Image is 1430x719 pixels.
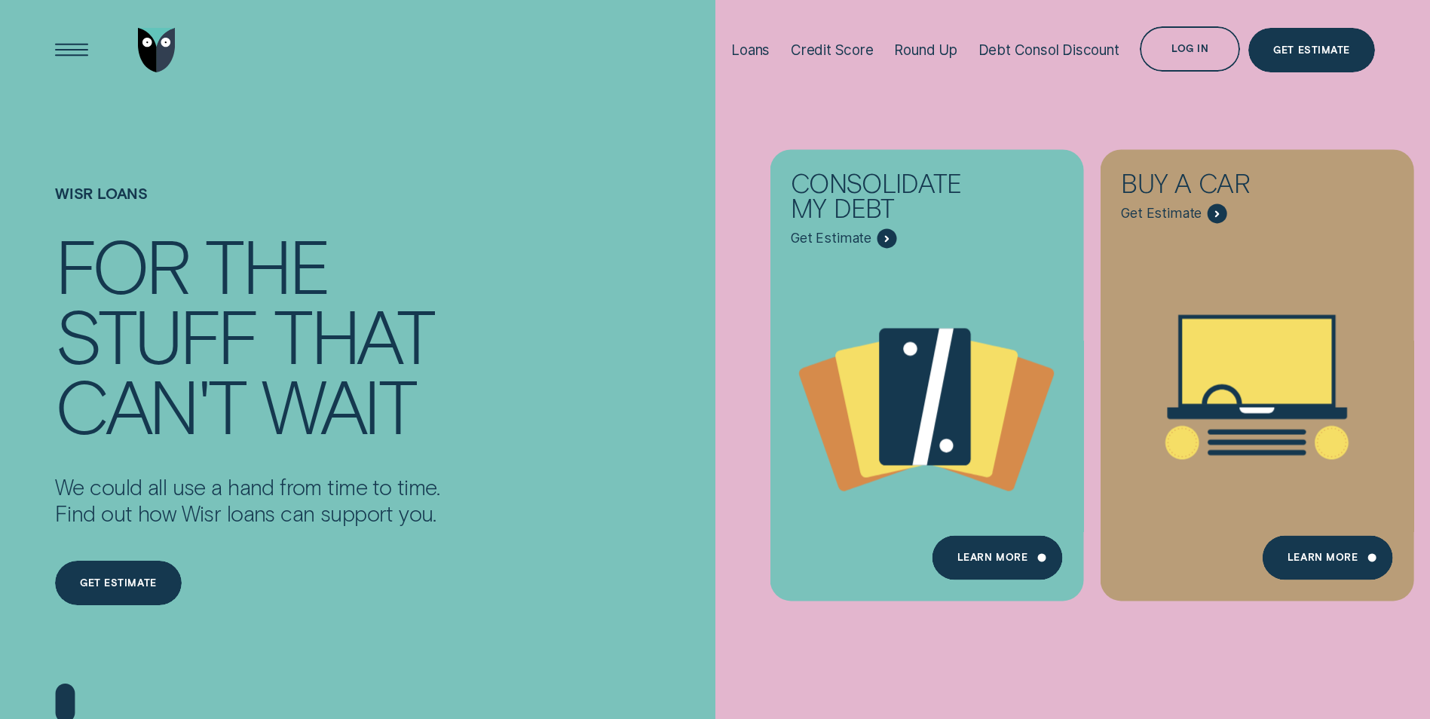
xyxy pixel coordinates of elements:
[894,41,957,59] div: Round Up
[274,300,433,370] div: that
[49,28,94,73] button: Open Menu
[55,561,182,606] a: Get estimate
[731,41,770,59] div: Loans
[770,150,1084,589] a: Consolidate my debt - Learn more
[978,41,1119,59] div: Debt Consol Discount
[55,300,257,370] div: stuff
[932,535,1063,580] a: Learn more
[1121,170,1321,203] div: Buy a car
[205,230,329,300] div: the
[1248,28,1375,73] a: Get Estimate
[791,230,871,246] span: Get Estimate
[1101,150,1414,589] a: Buy a car - Learn more
[55,230,440,439] h4: For the stuff that can't wait
[791,41,874,59] div: Credit Score
[138,28,176,73] img: Wisr
[1263,535,1393,580] a: Learn More
[262,370,415,440] div: wait
[55,185,440,231] h1: Wisr loans
[55,230,188,300] div: For
[1140,26,1240,72] button: Log in
[55,473,440,528] p: We could all use a hand from time to time. Find out how Wisr loans can support you.
[791,170,991,228] div: Consolidate my debt
[1121,206,1202,222] span: Get Estimate
[55,370,245,440] div: can't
